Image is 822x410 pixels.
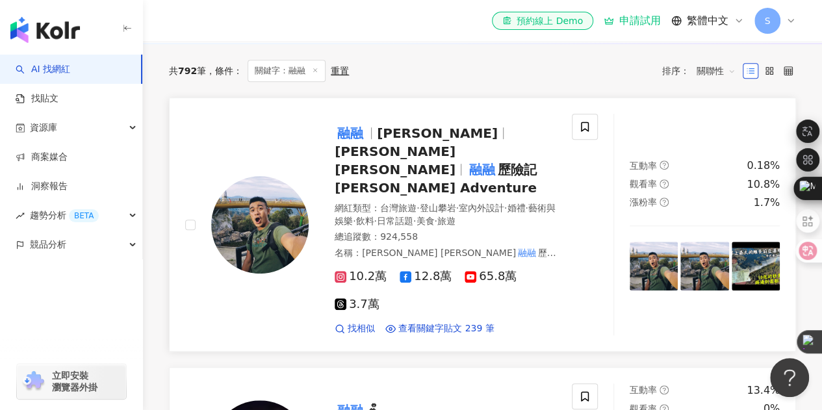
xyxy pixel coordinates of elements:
[206,66,242,76] span: 條件 ：
[747,177,780,192] div: 10.8%
[331,66,349,76] div: 重置
[604,14,661,27] a: 申請試用
[434,216,437,226] span: ·
[335,162,537,196] span: 歷險記[PERSON_NAME] Adventure
[437,216,456,226] span: 旅遊
[492,12,593,30] a: 預約線上 Demo
[660,160,669,170] span: question-circle
[660,179,669,188] span: question-circle
[348,322,375,335] span: 找相似
[630,160,657,171] span: 互動率
[335,231,556,244] div: 總追蹤數 ： 924,558
[377,216,413,226] span: 日常話題
[69,209,99,222] div: BETA
[335,123,366,144] mark: 融融
[248,60,326,82] span: 關鍵字：融融
[504,203,507,213] span: ·
[400,270,452,283] span: 12.8萬
[398,322,494,335] span: 查看關鍵字貼文 239 筆
[335,248,556,271] span: 名稱 ：
[30,201,99,230] span: 趨勢分析
[687,14,728,28] span: 繁體中文
[416,216,434,226] span: 美食
[417,203,419,213] span: ·
[380,203,417,213] span: 台灣旅遊
[465,270,517,283] span: 65.8萬
[448,259,470,273] mark: 融融
[374,216,376,226] span: ·
[335,203,556,226] span: 藝術與娛樂
[377,125,498,141] span: [PERSON_NAME]
[16,180,68,193] a: 洞察報告
[21,371,46,392] img: chrome extension
[765,14,771,28] span: S
[507,203,525,213] span: 婚禮
[753,196,780,210] div: 1.7%
[732,242,780,290] img: post-image
[680,242,728,290] img: post-image
[362,248,516,258] span: [PERSON_NAME] [PERSON_NAME]
[697,60,736,81] span: 關聯性
[17,364,126,399] a: chrome extension立即安裝 瀏覽器外掛
[456,203,458,213] span: ·
[413,216,416,226] span: ·
[516,246,538,260] mark: 融融
[16,151,68,164] a: 商案媒合
[169,66,206,76] div: 共 筆
[335,202,556,227] div: 網紅類型 ：
[335,270,387,283] span: 10.2萬
[660,385,669,394] span: question-circle
[419,203,456,213] span: 登山攀岩
[630,385,657,395] span: 互動率
[385,322,494,335] a: 查看關鍵字貼文 239 筆
[335,322,375,335] a: 找相似
[747,383,780,398] div: 13.4%
[30,230,66,259] span: 競品分析
[169,97,796,352] a: KOL Avatar融融[PERSON_NAME][PERSON_NAME] [PERSON_NAME]融融歷險記[PERSON_NAME] Adventure網紅類型：台灣旅遊·登山攀岩·室內...
[467,159,498,180] mark: 融融
[335,298,379,311] span: 3.7萬
[502,14,583,27] div: 預約線上 Demo
[30,113,57,142] span: 資源庫
[178,66,197,76] span: 792
[335,144,456,177] span: [PERSON_NAME] [PERSON_NAME]
[211,176,309,274] img: KOL Avatar
[662,60,743,81] div: 排序：
[630,242,678,290] img: post-image
[459,203,504,213] span: 室內外設計
[630,197,657,207] span: 漲粉率
[770,358,809,397] iframe: Help Scout Beacon - Open
[747,159,780,173] div: 0.18%
[355,216,374,226] span: 飲料
[525,203,528,213] span: ·
[52,370,97,393] span: 立即安裝 瀏覽器外掛
[16,92,58,105] a: 找貼文
[660,198,669,207] span: question-circle
[630,179,657,189] span: 觀看率
[10,17,80,43] img: logo
[16,211,25,220] span: rise
[353,216,355,226] span: ·
[16,63,70,76] a: searchAI 找網紅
